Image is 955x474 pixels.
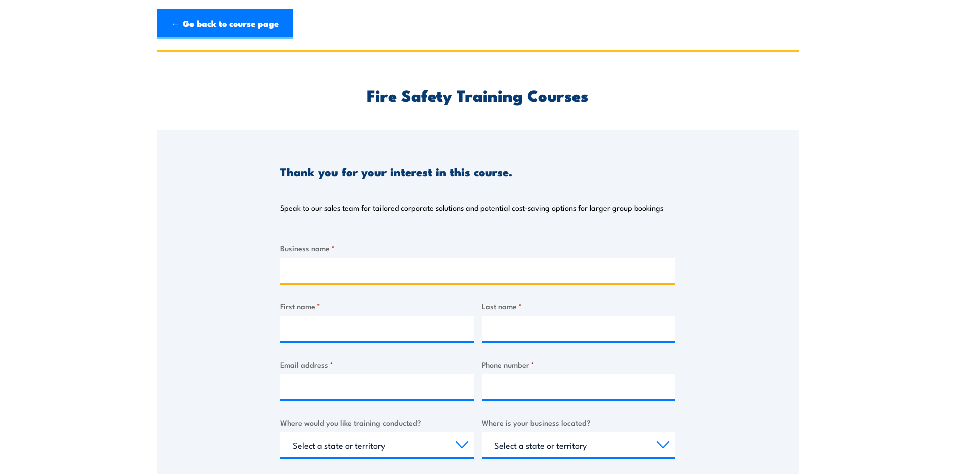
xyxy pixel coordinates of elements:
a: ← Go back to course page [157,9,293,39]
p: Speak to our sales team for tailored corporate solutions and potential cost-saving options for la... [280,203,663,213]
h2: Fire Safety Training Courses [280,88,675,102]
label: Business name [280,242,675,254]
label: Where would you like training conducted? [280,417,474,428]
label: Email address [280,359,474,370]
label: Last name [482,300,675,312]
h3: Thank you for your interest in this course. [280,166,512,177]
label: Phone number [482,359,675,370]
label: Where is your business located? [482,417,675,428]
label: First name [280,300,474,312]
